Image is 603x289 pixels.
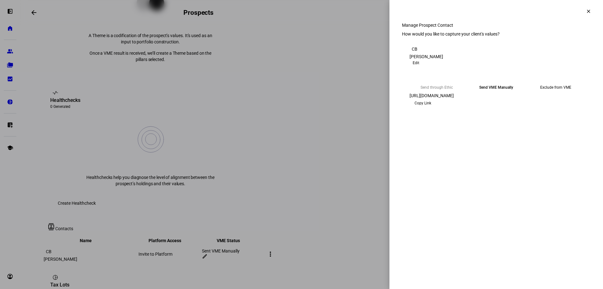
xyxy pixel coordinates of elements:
[410,93,583,98] div: [URL][DOMAIN_NAME]
[410,98,436,108] button: Copy Link
[410,44,420,54] div: CB
[586,8,591,14] mat-icon: clear
[469,82,523,93] eth-mega-radio-button: Send VME Manually
[402,23,590,28] div: Manage Prospect Contact
[415,98,431,108] span: Copy Link
[410,54,583,59] div: [PERSON_NAME]
[410,59,422,67] button: Edit
[413,59,419,67] span: Edit
[528,82,583,93] eth-mega-radio-button: Exclude from VME
[410,82,464,93] eth-mega-radio-button: Send through Ethic
[402,31,590,36] div: How would you like to capture your client's values?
